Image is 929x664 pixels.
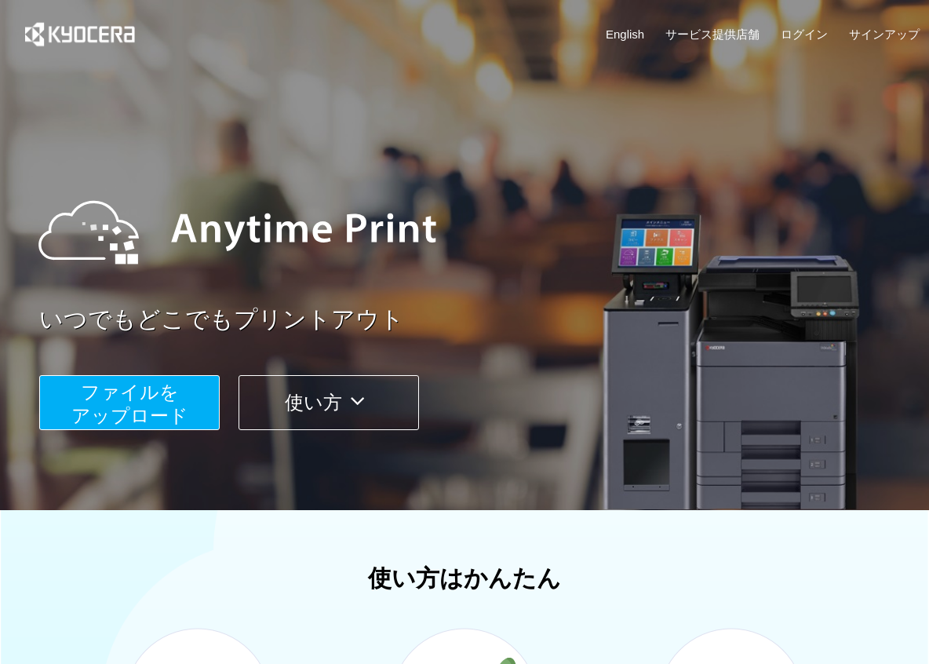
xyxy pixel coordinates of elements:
button: ファイルを​​アップロード [39,375,220,430]
a: English [606,26,644,42]
button: 使い方 [239,375,419,430]
a: サインアップ [849,26,920,42]
a: ログイン [781,26,828,42]
a: サービス提供店舗 [665,26,760,42]
span: ファイルを ​​アップロード [71,381,188,426]
a: いつでもどこでもプリントアウト [39,303,929,337]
